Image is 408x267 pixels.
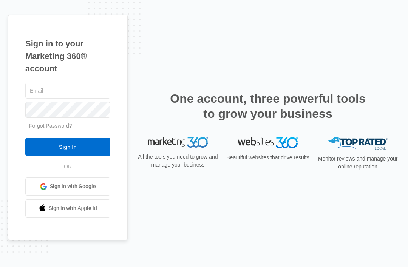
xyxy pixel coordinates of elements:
[59,163,77,171] span: OR
[49,204,97,212] span: Sign in with Apple Id
[25,177,110,196] a: Sign in with Google
[168,91,368,121] h2: One account, three powerful tools to grow your business
[50,182,96,190] span: Sign in with Google
[226,154,310,162] p: Beautiful websites that drive results
[29,123,72,129] a: Forgot Password?
[25,138,110,156] input: Sign In
[136,153,220,169] p: All the tools you need to grow and manage your business
[238,137,298,148] img: Websites 360
[315,155,400,171] p: Monitor reviews and manage your online reputation
[25,199,110,218] a: Sign in with Apple Id
[25,37,110,75] h1: Sign in to your Marketing 360® account
[328,137,388,150] img: Top Rated Local
[25,83,110,99] input: Email
[148,137,208,148] img: Marketing 360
